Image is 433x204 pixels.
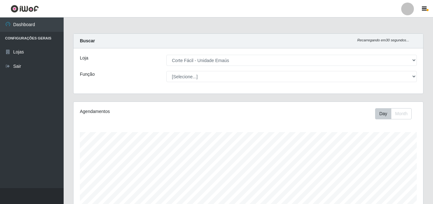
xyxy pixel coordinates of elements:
[10,5,39,13] img: CoreUI Logo
[391,108,412,119] button: Month
[80,38,95,43] strong: Buscar
[357,38,409,42] i: Recarregando em 30 segundos...
[375,108,417,119] div: Toolbar with button groups
[375,108,412,119] div: First group
[80,71,95,78] label: Função
[80,108,215,115] div: Agendamentos
[375,108,391,119] button: Day
[80,55,88,61] label: Loja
